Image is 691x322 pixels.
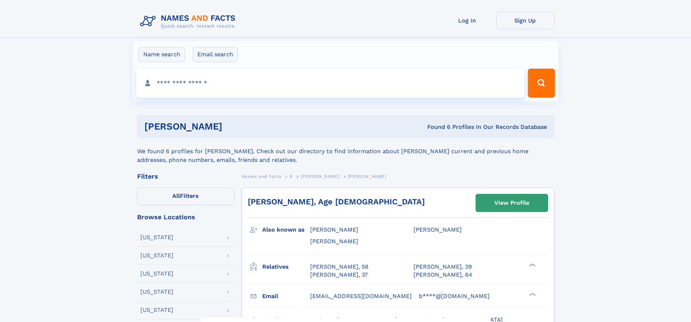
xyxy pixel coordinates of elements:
a: [PERSON_NAME], 37 [310,271,368,279]
button: Search Button [528,69,555,98]
span: [EMAIL_ADDRESS][DOMAIN_NAME] [310,293,412,299]
h3: Relatives [262,261,310,273]
div: [US_STATE] [140,289,173,295]
a: Log In [438,12,496,29]
a: Sign Up [496,12,554,29]
a: [PERSON_NAME], 64 [414,271,472,279]
a: Names and Facts [242,172,281,181]
span: [PERSON_NAME] [310,238,358,245]
div: Filters [137,173,234,180]
img: Logo Names and Facts [137,12,242,31]
span: [PERSON_NAME] [414,226,462,233]
label: Name search [139,47,185,62]
div: Browse Locations [137,214,234,220]
a: View Profile [476,194,548,212]
span: [PERSON_NAME] [310,226,358,233]
h1: [PERSON_NAME] [144,122,325,131]
div: Found 6 Profiles In Our Records Database [325,123,547,131]
h3: Email [262,290,310,302]
a: [PERSON_NAME] [301,172,340,181]
div: [US_STATE] [140,235,173,240]
label: Email search [193,47,238,62]
a: [PERSON_NAME], 39 [414,263,472,271]
div: [US_STATE] [140,307,173,313]
input: search input [136,69,525,98]
div: View Profile [494,195,529,211]
span: All [172,192,180,199]
div: We found 6 profiles for [PERSON_NAME]. Check out our directory to find information about [PERSON_... [137,138,554,164]
a: [PERSON_NAME], Age [DEMOGRAPHIC_DATA] [248,197,425,206]
span: R [289,174,293,179]
a: R [289,172,293,181]
h3: Also known as [262,224,310,236]
div: ❯ [527,292,536,297]
div: [US_STATE] [140,271,173,277]
span: [PERSON_NAME] [301,174,340,179]
label: Filters [137,188,234,205]
div: ❯ [527,262,536,267]
span: [PERSON_NAME] [348,174,387,179]
div: [US_STATE] [140,253,173,258]
a: [PERSON_NAME], 58 [310,263,369,271]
